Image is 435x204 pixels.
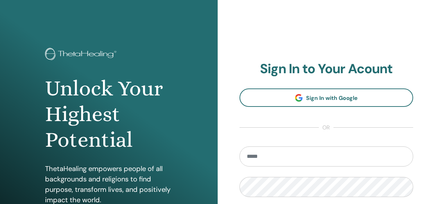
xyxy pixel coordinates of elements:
[240,61,414,77] h2: Sign In to Your Acount
[306,94,358,102] span: Sign In with Google
[319,124,333,132] span: or
[240,88,414,107] a: Sign In with Google
[45,76,173,153] h1: Unlock Your Highest Potential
